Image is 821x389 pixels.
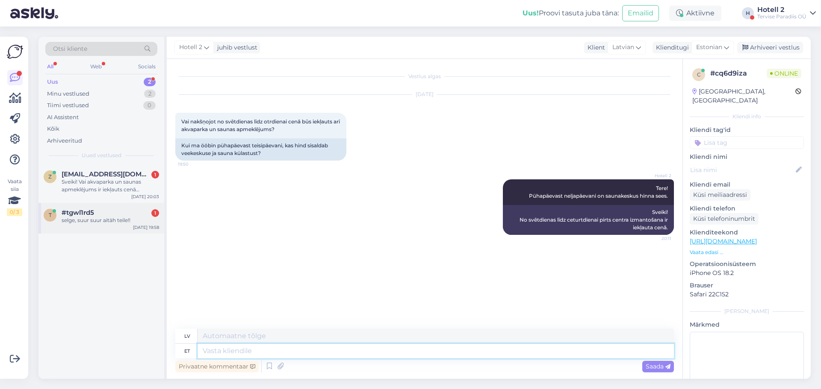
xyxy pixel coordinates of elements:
[47,90,89,98] div: Minu vestlused
[503,205,674,235] div: Sveiki! No svētdienas līdz ceturtdienai pirts centra izmantošana ir iekļauta cenā.
[136,61,157,72] div: Socials
[47,137,82,145] div: Arhiveeritud
[690,213,759,225] div: Küsi telefoninumbrit
[181,118,341,132] span: Vai nakšņojot no svētdienas līdz otrdienai cenā būs iekļauts arī akvaparka un saunas apmeklējums?
[184,344,190,358] div: et
[690,113,804,120] div: Kliendi info
[639,173,671,179] span: Hotell 2
[47,101,89,110] div: Tiimi vestlused
[45,61,55,72] div: All
[151,209,159,217] div: 1
[523,9,539,17] b: Uus!
[697,71,701,78] span: c
[144,78,156,86] div: 2
[690,281,804,290] p: Brauser
[48,173,52,180] span: z
[47,78,58,86] div: Uus
[690,204,804,213] p: Kliendi telefon
[696,43,722,52] span: Estonian
[690,152,804,161] p: Kliendi nimi
[7,44,23,60] img: Askly Logo
[690,165,794,175] input: Lisa nimi
[49,212,52,218] span: t
[214,43,257,52] div: juhib vestlust
[690,189,750,201] div: Küsi meiliaadressi
[690,307,804,315] div: [PERSON_NAME]
[7,208,22,216] div: 0 / 3
[178,161,210,167] span: 19:50
[757,6,816,20] a: Hotell 2Tervise Paradiis OÜ
[62,216,159,224] div: selge, suur suur aitäh teile!!
[151,171,159,178] div: 1
[690,180,804,189] p: Kliendi email
[523,8,619,18] div: Proovi tasuta juba täna:
[175,73,674,80] div: Vestlus algas
[584,43,605,52] div: Klient
[179,43,202,52] span: Hotell 2
[62,209,94,216] span: #tgwl1rd5
[175,361,259,372] div: Privaatne kommentaar
[131,193,159,200] div: [DATE] 20:03
[690,269,804,278] p: iPhone OS 18.2
[47,125,59,133] div: Kõik
[690,126,804,135] p: Kliendi tag'id
[144,90,156,98] div: 2
[742,7,754,19] div: H
[690,260,804,269] p: Operatsioonisüsteem
[47,113,79,122] div: AI Assistent
[82,152,121,159] span: Uued vestlused
[62,170,151,178] span: zanda.jurgevica@gmail.com
[133,224,159,231] div: [DATE] 19:58
[175,91,674,98] div: [DATE]
[690,228,804,237] p: Klienditeekond
[690,290,804,299] p: Safari 22C152
[646,363,670,370] span: Saada
[690,249,804,256] p: Vaata edasi ...
[175,138,346,161] div: Kui ma ööbin pühapäevast teisipäevani, kas hind sisaldab veekeskuse ja sauna külastust?
[690,320,804,329] p: Märkmed
[622,5,659,21] button: Emailid
[690,237,757,245] a: [URL][DOMAIN_NAME]
[89,61,103,72] div: Web
[757,6,806,13] div: Hotell 2
[184,329,190,343] div: lv
[62,178,159,193] div: Sveiki! Vai akvaparka un saunas apmeklējums ir iekļauts cenā nakšņojot no svētdienas līdz otrdien...
[692,87,795,105] div: [GEOGRAPHIC_DATA], [GEOGRAPHIC_DATA]
[737,42,803,53] div: Arhiveeri vestlus
[767,69,801,78] span: Online
[53,44,87,53] span: Otsi kliente
[612,43,634,52] span: Latvian
[669,6,721,21] div: Aktiivne
[7,178,22,216] div: Vaata siia
[143,101,156,110] div: 0
[757,13,806,20] div: Tervise Paradiis OÜ
[710,68,767,79] div: # cq6d9iza
[690,136,804,149] input: Lisa tag
[653,43,689,52] div: Klienditugi
[639,235,671,242] span: 20:11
